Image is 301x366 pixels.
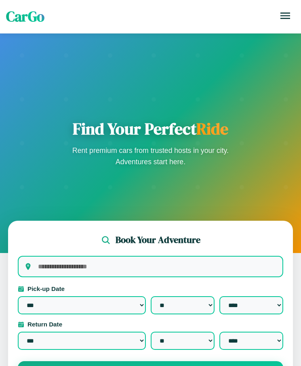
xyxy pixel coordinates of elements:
label: Return Date [18,321,283,328]
span: Ride [196,118,228,140]
span: CarGo [6,7,44,26]
p: Rent premium cars from trusted hosts in your city. Adventures start here. [70,145,232,167]
label: Pick-up Date [18,285,283,292]
h1: Find Your Perfect [70,119,232,138]
h2: Book Your Adventure [116,234,200,246]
